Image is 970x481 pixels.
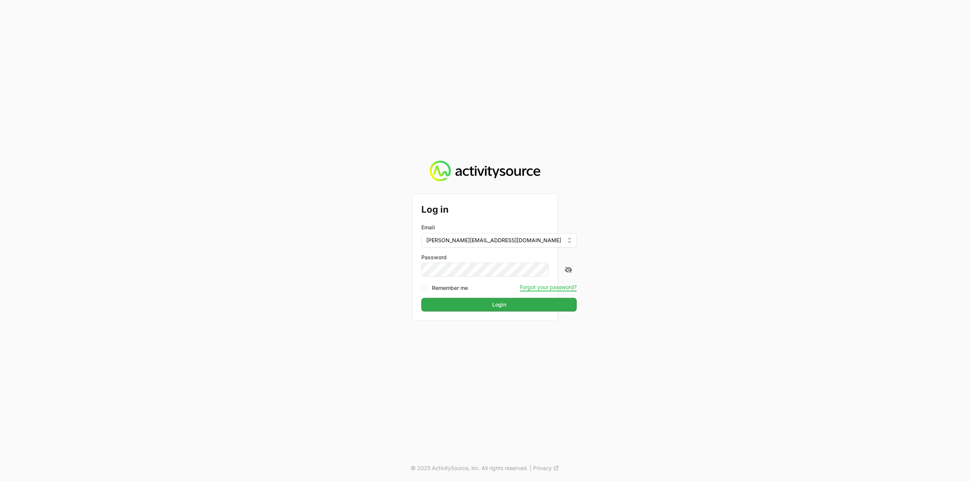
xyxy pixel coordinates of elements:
span: Login [492,300,506,309]
label: Password [421,254,577,261]
h2: Log in [421,203,577,216]
button: Forgot your password? [520,284,577,291]
a: Privacy [533,464,559,472]
label: Email [421,224,435,231]
button: Login [421,298,577,311]
span: [PERSON_NAME][EMAIL_ADDRESS][DOMAIN_NAME] [426,237,561,244]
span: | [530,464,532,472]
img: Activity Source [430,160,540,182]
label: Remember me [432,284,468,292]
button: [PERSON_NAME][EMAIL_ADDRESS][DOMAIN_NAME] [421,233,577,248]
p: © 2025 ActivitySource, inc. All rights reserved. [411,464,528,472]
